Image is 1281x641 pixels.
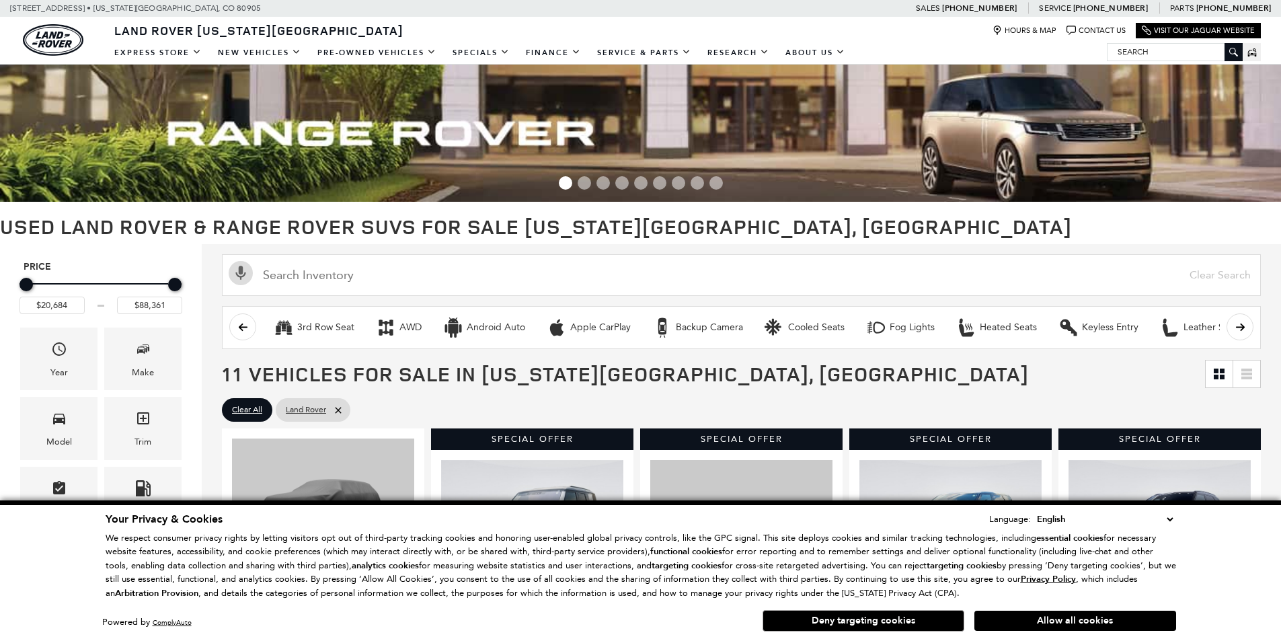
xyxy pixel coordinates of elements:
img: 2020 Land Rover Defender 110 SE [441,460,623,597]
span: Go to slide 8 [691,176,704,190]
div: Make [132,365,154,380]
div: Year [50,365,68,380]
strong: analytics cookies [352,560,419,572]
div: Apple CarPlay [547,317,567,338]
span: Go to slide 7 [672,176,685,190]
div: Cooled Seats [788,322,845,334]
div: Minimum Price [20,278,33,291]
span: Land Rover [286,402,326,418]
div: Powered by [102,618,192,627]
a: [PHONE_NUMBER] [1196,3,1271,13]
div: Cooled Seats [765,317,785,338]
a: Specials [444,41,518,65]
a: Contact Us [1066,26,1126,36]
div: Keyless Entry [1082,322,1138,334]
div: Fog Lights [890,322,935,334]
div: ModelModel [20,397,98,459]
button: Heated SeatsHeated Seats [949,313,1044,342]
a: Privacy Policy [1021,574,1076,584]
a: [PHONE_NUMBER] [1073,3,1148,13]
strong: Arbitration Provision [115,587,198,599]
button: scroll right [1227,313,1253,340]
a: Pre-Owned Vehicles [309,41,444,65]
span: Year [51,338,67,365]
div: AWD [399,322,422,334]
button: 3rd Row Seat3rd Row Seat [266,313,362,342]
a: Visit Our Jaguar Website [1142,26,1255,36]
div: Model [46,435,72,449]
span: Model [51,407,67,435]
div: Special Offer [640,428,843,450]
div: Language: [989,515,1031,523]
button: Keyless EntryKeyless Entry [1051,313,1146,342]
div: Android Auto [467,322,525,334]
a: [STREET_ADDRESS] • [US_STATE][GEOGRAPHIC_DATA], CO 80905 [10,3,261,13]
button: AWDAWD [368,313,429,342]
div: Price [20,273,182,314]
a: New Vehicles [210,41,309,65]
button: Cooled SeatsCooled Seats [757,313,852,342]
div: FeaturesFeatures [20,467,98,529]
nav: Main Navigation [106,41,853,65]
span: Go to slide 6 [653,176,666,190]
u: Privacy Policy [1021,573,1076,585]
div: Special Offer [431,428,633,450]
a: land-rover [23,24,83,56]
div: TrimTrim [104,397,182,459]
strong: essential cookies [1036,532,1103,544]
span: Go to slide 1 [559,176,572,190]
div: MakeMake [104,328,182,390]
strong: targeting cookies [652,560,722,572]
div: YearYear [20,328,98,390]
img: 2018 Land Rover Discovery HSE Luxury [232,439,414,575]
select: Language Select [1034,512,1176,527]
div: Fog Lights [866,317,886,338]
input: Search [1108,44,1242,60]
span: Go to slide 5 [634,176,648,190]
span: Go to slide 9 [709,176,723,190]
div: Maximum Price [168,278,182,291]
a: Finance [518,41,589,65]
button: Android AutoAndroid Auto [436,313,533,342]
button: Leather SeatsLeather Seats [1153,313,1249,342]
a: Research [699,41,777,65]
img: 2025 Land Rover Range Rover Velar Dynamic SE [1069,460,1251,597]
span: Features [51,477,67,504]
strong: targeting cookies [927,560,997,572]
div: Apple CarPlay [570,322,631,334]
strong: functional cookies [650,545,722,558]
div: Heated Seats [980,322,1037,334]
img: 2025 Land Rover Range Rover Evoque S [650,460,832,597]
span: Land Rover [US_STATE][GEOGRAPHIC_DATA] [114,22,403,38]
div: Android Auto [443,317,463,338]
div: FueltypeFueltype [104,467,182,529]
input: Search Inventory [222,254,1261,296]
span: Make [135,338,151,365]
div: Backup Camera [652,317,672,338]
div: Backup Camera [676,322,743,334]
span: Clear All [232,402,262,418]
span: Trim [135,407,151,435]
div: 3rd Row Seat [274,317,294,338]
button: Apple CarPlayApple CarPlay [539,313,638,342]
span: Your Privacy & Cookies [106,512,223,527]
div: Trim [134,435,151,449]
a: [PHONE_NUMBER] [942,3,1017,13]
img: 2025 Land Rover Range Rover Evoque S [859,460,1042,597]
p: We respect consumer privacy rights by letting visitors opt out of third-party tracking cookies an... [106,531,1176,601]
a: Land Rover [US_STATE][GEOGRAPHIC_DATA] [106,22,412,38]
span: Service [1039,3,1071,13]
a: About Us [777,41,853,65]
img: Land Rover [23,24,83,56]
div: Leather Seats [1160,317,1180,338]
a: Hours & Map [993,26,1056,36]
span: Fueltype [135,477,151,504]
button: scroll left [229,313,256,340]
button: Backup CameraBackup Camera [645,313,750,342]
input: Maximum [117,297,182,314]
a: EXPRESS STORE [106,41,210,65]
div: Heated Seats [956,317,976,338]
span: Parts [1170,3,1194,13]
div: Special Offer [849,428,1052,450]
span: 11 Vehicles for Sale in [US_STATE][GEOGRAPHIC_DATA], [GEOGRAPHIC_DATA] [222,360,1029,387]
